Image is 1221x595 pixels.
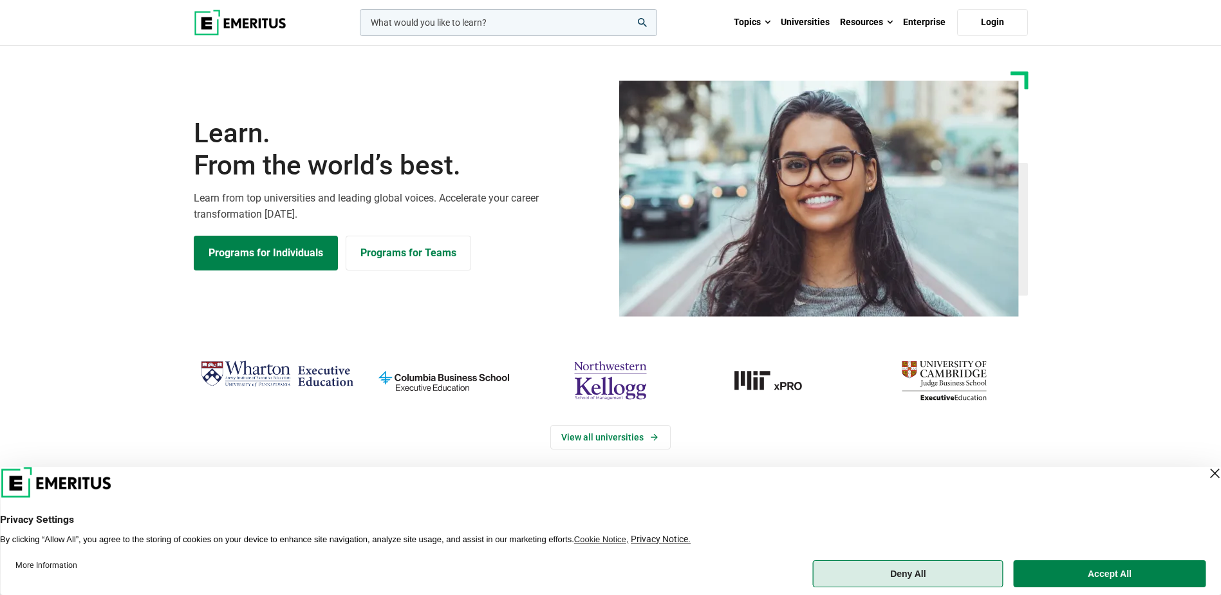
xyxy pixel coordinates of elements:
img: Learn from the world's best [619,80,1019,317]
a: Login [957,9,1028,36]
img: Wharton Executive Education [200,355,354,393]
a: View Universities [550,425,671,449]
h1: Learn. [194,117,603,182]
img: columbia-business-school [367,355,521,406]
a: Explore Programs [194,236,338,270]
img: cambridge-judge-business-school [867,355,1021,406]
a: MIT-xPRO [700,355,854,406]
input: woocommerce-product-search-field-0 [360,9,657,36]
p: Learn from top universities and leading global voices. Accelerate your career transformation [DATE]. [194,190,603,223]
a: Explore for Business [346,236,471,270]
img: MIT xPRO [700,355,854,406]
span: From the world’s best. [194,149,603,182]
img: northwestern-kellogg [534,355,687,406]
